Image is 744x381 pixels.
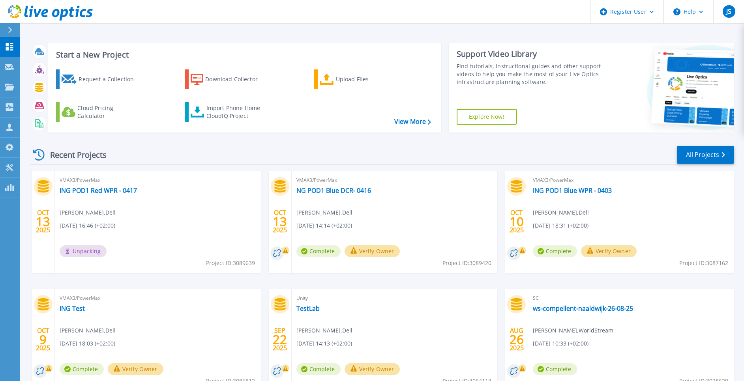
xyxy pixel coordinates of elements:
a: ING Test [60,304,85,312]
div: Find tutorials, instructional guides and other support videos to help you make the most of your L... [457,62,602,86]
span: 22 [273,336,287,343]
span: 13 [273,218,287,225]
a: Download Collector [185,69,273,89]
div: Recent Projects [30,145,117,164]
span: [DATE] 10:33 (+02:00) [533,339,588,348]
span: VMAX3/PowerMax [296,176,493,185]
button: Verify Owner [345,245,400,257]
a: ws-compellent-naaldwijk-26-08-25 [533,304,633,312]
span: [PERSON_NAME] , WorldStream [533,326,613,335]
span: Project ID: 3089420 [442,259,491,267]
div: Request a Collection [79,71,142,87]
span: [DATE] 18:03 (+02:00) [60,339,115,348]
span: Project ID: 3087162 [679,259,728,267]
span: [PERSON_NAME] , Dell [60,326,116,335]
div: Cloud Pricing Calculator [77,104,141,120]
span: [PERSON_NAME] , Dell [296,208,352,217]
span: [DATE] 18:31 (+02:00) [533,221,588,230]
div: AUG 2025 [509,325,524,354]
span: VMAX3/PowerMax [533,176,729,185]
span: Project ID: 3089639 [206,259,255,267]
button: Verify Owner [581,245,637,257]
div: Upload Files [336,71,399,87]
span: JS [726,8,731,15]
a: Upload Files [314,69,402,89]
span: [PERSON_NAME] , Dell [533,208,589,217]
div: OCT 2025 [36,207,51,236]
span: Complete [60,363,104,375]
div: SEP 2025 [272,325,287,354]
button: Verify Owner [345,363,400,375]
span: Complete [533,363,577,375]
span: 13 [36,218,50,225]
span: [DATE] 16:46 (+02:00) [60,221,115,230]
a: Cloud Pricing Calculator [56,102,144,122]
span: [PERSON_NAME] , Dell [60,208,116,217]
span: SC [533,294,729,303]
div: OCT 2025 [272,207,287,236]
span: Unpacking [60,245,107,257]
span: [DATE] 14:14 (+02:00) [296,221,352,230]
div: Import Phone Home CloudIQ Project [206,104,268,120]
h3: Start a New Project [56,50,431,59]
span: 10 [510,218,524,225]
a: ING POD1 Blue WPR - 0403 [533,187,612,194]
span: 26 [510,336,524,343]
a: Request a Collection [56,69,144,89]
a: ING POD1 Red WPR - 0417 [60,187,137,194]
span: Complete [533,245,577,257]
a: TestLab [296,304,320,312]
span: VMAX3/PowerMax [60,294,256,303]
div: OCT 2025 [509,207,524,236]
a: View More [394,118,431,125]
a: Explore Now! [457,109,517,125]
div: Support Video Library [457,49,602,59]
a: NG POD1 Blue DCR- 0416 [296,187,371,194]
div: Download Collector [205,71,268,87]
div: OCT 2025 [36,325,51,354]
span: [PERSON_NAME] , Dell [296,326,352,335]
span: Unity [296,294,493,303]
button: Verify Owner [108,363,163,375]
span: [DATE] 14:13 (+02:00) [296,339,352,348]
span: VMAX3/PowerMax [60,176,256,185]
span: Complete [296,245,341,257]
a: All Projects [677,146,734,164]
span: Complete [296,363,341,375]
span: 9 [39,336,47,343]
